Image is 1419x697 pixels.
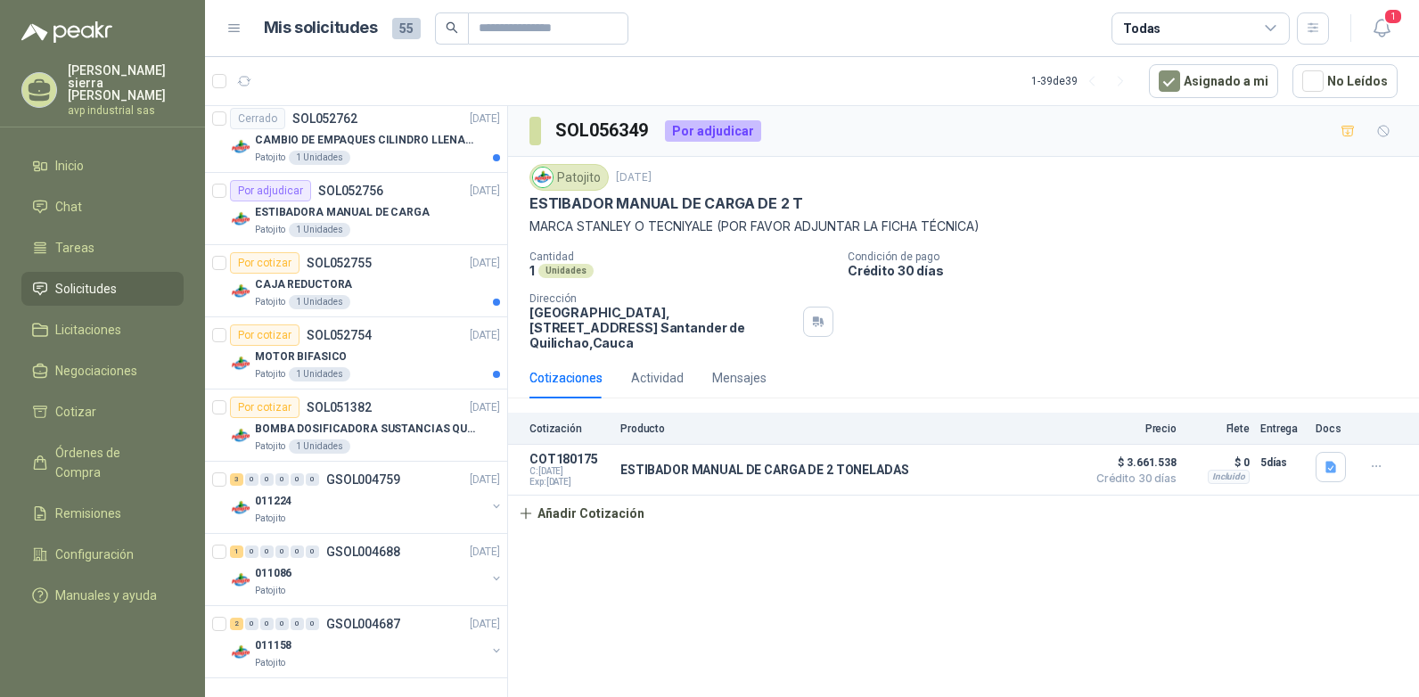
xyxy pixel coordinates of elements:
span: search [446,21,458,34]
div: 0 [306,618,319,630]
img: Company Logo [230,353,251,374]
a: Chat [21,190,184,224]
p: Patojito [255,367,285,381]
p: $ 0 [1187,452,1250,473]
button: No Leídos [1292,64,1398,98]
p: [DATE] [470,327,500,344]
p: 011158 [255,637,291,654]
span: Solicitudes [55,279,117,299]
div: 0 [245,618,258,630]
p: [DATE] [470,183,500,200]
button: Añadir Cotización [508,496,654,531]
div: 0 [306,545,319,558]
p: [DATE] [470,111,500,127]
a: Por cotizarSOL052755[DATE] Company LogoCAJA REDUCTORAPatojito1 Unidades [205,245,507,317]
div: 0 [291,618,304,630]
div: Por adjudicar [665,120,761,142]
button: Asignado a mi [1149,64,1278,98]
a: Tareas [21,231,184,265]
div: 0 [260,473,274,486]
p: SOL052762 [292,112,357,125]
button: 1 [1366,12,1398,45]
a: 1 0 0 0 0 0 GSOL004688[DATE] Company Logo011086Patojito [230,541,504,598]
p: [DATE] [616,169,652,186]
span: Tareas [55,238,94,258]
img: Company Logo [230,281,251,302]
p: SOL051382 [307,401,372,414]
span: Inicio [55,156,84,176]
div: 0 [245,545,258,558]
div: 0 [275,473,289,486]
p: Patojito [255,439,285,454]
a: Negociaciones [21,354,184,388]
p: Patojito [255,584,285,598]
p: SOL052756 [318,184,383,197]
span: $ 3.661.538 [1087,452,1177,473]
img: Company Logo [230,425,251,447]
p: Flete [1187,422,1250,435]
img: Company Logo [230,642,251,663]
p: Patojito [255,223,285,237]
div: 0 [275,618,289,630]
div: 0 [291,545,304,558]
div: 1 Unidades [289,151,350,165]
p: BOMBA DOSIFICADORA SUSTANCIAS QUIMICAS [255,421,477,438]
div: Todas [1123,19,1161,38]
div: 1 Unidades [289,367,350,381]
div: 1 Unidades [289,295,350,309]
span: Configuración [55,545,134,564]
a: Cotizar [21,395,184,429]
p: 1 [529,263,535,278]
span: Negociaciones [55,361,137,381]
p: Precio [1087,422,1177,435]
p: Docs [1316,422,1351,435]
p: Patojito [255,295,285,309]
img: Company Logo [230,570,251,591]
p: Producto [620,422,1077,435]
div: Por adjudicar [230,180,311,201]
a: 3 0 0 0 0 0 GSOL004759[DATE] Company Logo011224Patojito [230,469,504,526]
p: Entrega [1260,422,1305,435]
div: 0 [291,473,304,486]
p: [PERSON_NAME] sierra [PERSON_NAME] [68,64,184,102]
a: Remisiones [21,496,184,530]
p: Crédito 30 días [848,263,1412,278]
div: Cotizaciones [529,368,603,388]
p: CAJA REDUCTORA [255,276,352,293]
p: SOL052754 [307,329,372,341]
div: Por cotizar [230,324,299,346]
p: COT180175 [529,452,610,466]
a: Por cotizarSOL051382[DATE] Company LogoBOMBA DOSIFICADORA SUSTANCIAS QUIMICASPatojito1 Unidades [205,389,507,462]
p: MOTOR BIFASICO [255,348,347,365]
p: [DATE] [470,544,500,561]
div: 1 - 39 de 39 [1031,67,1135,95]
p: avp industrial sas [68,105,184,116]
p: GSOL004687 [326,618,400,630]
span: 55 [392,18,421,39]
p: Patojito [255,151,285,165]
div: 1 Unidades [289,223,350,237]
p: SOL052755 [307,257,372,269]
p: MARCA STANLEY O TECNIYALE (POR FAVOR ADJUNTAR LA FICHA TÉCNICA) [529,217,1398,236]
div: 1 [230,545,243,558]
p: [DATE] [470,616,500,633]
p: Dirección [529,292,796,305]
span: Licitaciones [55,320,121,340]
p: Cantidad [529,250,833,263]
p: ESTIBADOR MANUAL DE CARGA DE 2 TONELADAS [620,463,908,477]
div: 1 Unidades [289,439,350,454]
p: 011224 [255,493,291,510]
p: CAMBIO DE EMPAQUES CILINDRO LLENADORA MANUALNUAL [255,132,477,149]
div: Mensajes [712,368,767,388]
p: 011086 [255,565,291,582]
p: Condición de pago [848,250,1412,263]
p: Patojito [255,512,285,526]
p: [GEOGRAPHIC_DATA], [STREET_ADDRESS] Santander de Quilichao , Cauca [529,305,796,350]
div: Incluido [1208,470,1250,484]
span: Crédito 30 días [1087,473,1177,484]
img: Company Logo [533,168,553,187]
img: Company Logo [230,209,251,230]
div: Unidades [538,264,594,278]
div: Por cotizar [230,397,299,418]
div: Cerrado [230,108,285,129]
